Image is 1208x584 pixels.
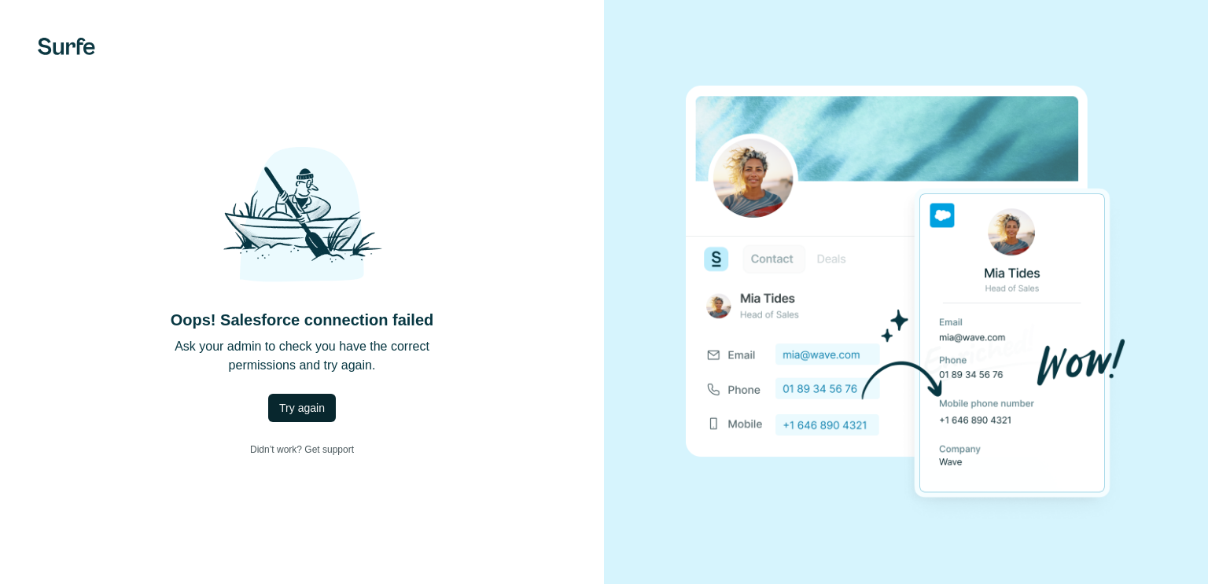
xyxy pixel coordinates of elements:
img: Shaka Illustration [208,120,396,309]
a: Didn’t work? Get support [238,435,366,465]
button: Try again [268,394,336,422]
img: SALESFORCE image [686,59,1126,526]
h4: Oops! Salesforce connection failed [171,309,434,331]
span: Try again [279,400,325,416]
p: Ask your admin to check you have the correct permissions and try again. [175,337,429,375]
img: Surfe's logo [38,38,95,55]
